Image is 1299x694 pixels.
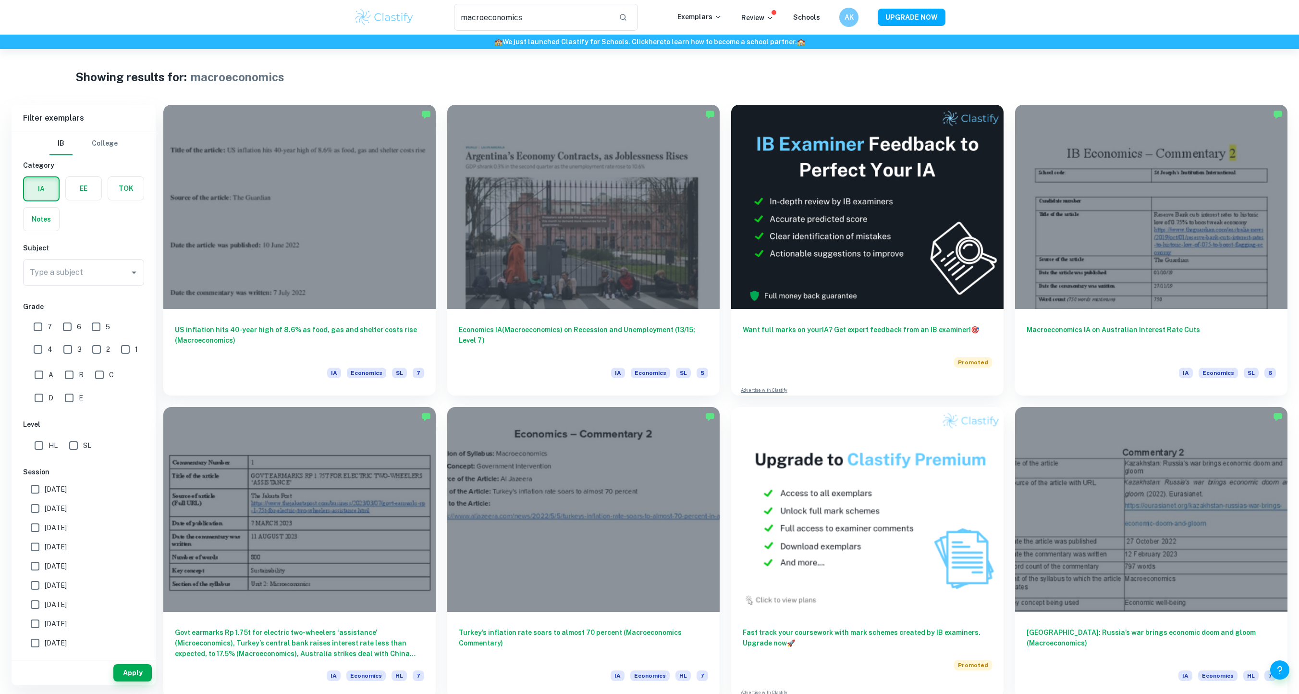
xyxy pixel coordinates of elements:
img: Thumbnail [731,407,1004,611]
h6: AK [844,12,855,23]
span: E [79,393,83,403]
h6: Subject [23,243,144,253]
a: US inflation hits 40-year high of 8.6% as food, gas and shelter costs rise (Macroeconomics)IAEcon... [163,105,436,396]
h6: Macroeconomics IA on Australian Interest Rate Cuts [1027,324,1276,356]
h6: Economics IA(Macroeconomics) on Recession and Unemployment (13/15; Level 7) [459,324,708,356]
h1: Showing results for: [75,68,187,86]
img: Marked [1273,412,1283,421]
h6: Category [23,160,144,171]
span: 6 [1264,368,1276,378]
span: HL [675,670,691,681]
span: [DATE] [45,599,67,610]
button: UPGRADE NOW [878,9,945,26]
button: Notes [24,208,59,231]
div: Filter type choice [49,132,118,155]
h6: Filter exemplars [12,105,156,132]
span: D [49,393,53,403]
span: [DATE] [45,522,67,533]
h6: Fast track your coursework with mark schemes created by IB examiners. Upgrade now [743,627,992,648]
span: Promoted [954,660,992,670]
img: Thumbnail [731,105,1004,309]
a: Schools [793,13,820,21]
button: College [92,132,118,155]
input: Search for any exemplars... [454,4,611,31]
span: 3 [77,344,82,355]
button: Apply [113,664,152,682]
span: Economics [347,368,386,378]
h1: macroeconomics [191,68,284,86]
span: 7 [48,322,52,332]
a: here [649,38,663,46]
span: IA [1178,670,1192,681]
span: 7 [413,368,424,378]
span: [DATE] [45,542,67,552]
img: Marked [1273,110,1283,119]
span: IA [611,368,625,378]
span: IA [1179,368,1193,378]
span: HL [1243,670,1259,681]
button: TOK [108,177,144,200]
span: [DATE] [45,619,67,629]
span: HL [392,670,407,681]
span: [DATE] [45,503,67,514]
span: Economics [630,670,670,681]
span: Economics [631,368,670,378]
h6: Turkey’s inflation rate soars to almost 70 percent (Macroeconomics Commentary) [459,627,708,659]
h6: US inflation hits 40-year high of 8.6% as food, gas and shelter costs rise (Macroeconomics) [175,324,424,356]
h6: [GEOGRAPHIC_DATA]: Russia’s war brings economic doom and gloom (Macroeconomics) [1027,627,1276,659]
span: Promoted [954,357,992,368]
button: IA [24,177,59,200]
span: 7 [697,670,708,681]
span: IA [611,670,625,681]
h6: Want full marks on your IA ? Get expert feedback from an IB examiner! [743,324,992,346]
span: SL [676,368,691,378]
span: [DATE] [45,580,67,591]
span: [DATE] [45,484,67,495]
span: Economics [1198,670,1238,681]
img: Marked [421,412,431,421]
span: A [49,370,53,380]
a: Advertise with Clastify [741,387,787,394]
h6: We just launched Clastify for Schools. Click to learn how to become a school partner. [2,37,1297,47]
span: SL [1244,368,1259,378]
span: 7 [1264,670,1276,681]
span: [DATE] [45,638,67,648]
h6: Grade [23,301,144,312]
img: Marked [705,412,715,421]
span: 5 [106,322,110,332]
img: Marked [421,110,431,119]
span: 1 [135,344,138,355]
p: Review [741,12,774,23]
span: 🏫 [797,38,805,46]
span: 🚀 [787,639,795,647]
h6: Level [23,419,144,430]
span: Economics [346,670,386,681]
button: Open [127,266,141,279]
span: [DATE] [45,561,67,571]
span: 5 [697,368,708,378]
img: Marked [705,110,715,119]
span: 🎯 [971,326,979,334]
button: IB [49,132,73,155]
h6: Session [23,467,144,477]
span: Economics [1199,368,1238,378]
span: 7 [413,670,424,681]
a: Want full marks on yourIA? Get expert feedback from an IB examiner!PromotedAdvertise with Clastify [731,105,1004,396]
button: Help and Feedback [1270,660,1289,680]
span: C [109,370,114,380]
button: EE [66,177,101,200]
span: IA [327,368,341,378]
span: IA [327,670,341,681]
span: 6 [77,322,81,332]
span: SL [392,368,407,378]
h6: Govt earmarks Rp 1.75t for electric two-wheelers ‘assistance’ (Microeconomics), Turkey’s central ... [175,627,424,659]
span: HL [49,440,58,451]
button: AK [839,8,858,27]
img: Clastify logo [354,8,415,27]
span: 🏫 [494,38,502,46]
span: B [79,370,84,380]
span: SL [83,440,91,451]
span: 4 [48,344,52,355]
a: Economics IA(Macroeconomics) on Recession and Unemployment (13/15; Level 7)IAEconomicsSL5 [447,105,720,396]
